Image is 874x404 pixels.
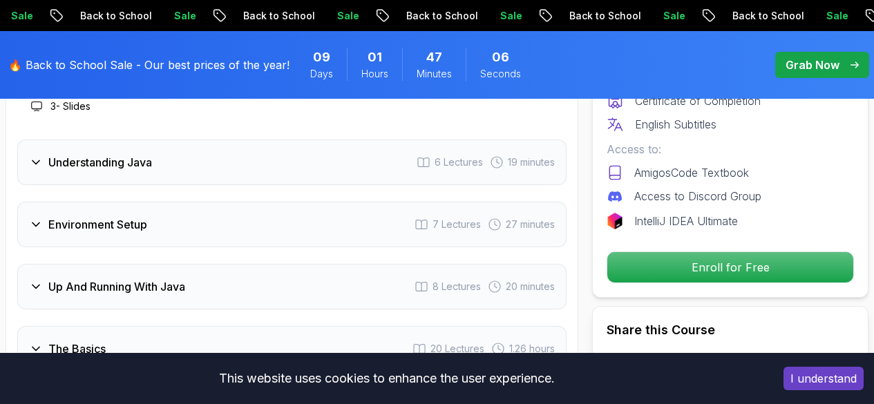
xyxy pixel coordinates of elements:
[310,67,333,81] span: Days
[492,48,509,67] span: 6 Seconds
[433,218,481,231] span: 7 Lectures
[48,340,106,357] h3: The Basics
[488,9,532,23] p: Sale
[634,164,749,181] p: AmigosCode Textbook
[368,48,382,67] span: 1 Hours
[417,67,452,81] span: Minutes
[435,155,483,169] span: 6 Lectures
[8,57,289,73] p: 🔥 Back to School Sale - Our best prices of the year!
[162,9,206,23] p: Sale
[325,9,369,23] p: Sale
[506,280,555,294] span: 20 minutes
[10,363,763,394] div: This website uses cookies to enhance the user experience.
[430,342,484,356] span: 20 Lectures
[651,9,695,23] p: Sale
[607,320,854,340] h2: Share this Course
[607,213,623,229] img: jetbrains logo
[17,140,567,185] button: Understanding Java6 Lectures 19 minutes
[557,9,651,23] p: Back to School
[814,9,858,23] p: Sale
[394,9,488,23] p: Back to School
[68,9,162,23] p: Back to School
[17,202,567,247] button: Environment Setup7 Lectures 27 minutes
[48,278,185,295] h3: Up And Running With Java
[313,48,330,67] span: 9 Days
[783,367,864,390] button: Accept cookies
[607,141,854,157] p: Access to:
[720,9,814,23] p: Back to School
[426,48,442,67] span: 47 Minutes
[635,93,761,109] p: Certificate of Completion
[50,99,91,113] h3: 3 - Slides
[508,155,555,169] span: 19 minutes
[634,188,761,204] p: Access to Discord Group
[509,342,555,356] span: 1.26 hours
[607,251,854,283] button: Enroll for Free
[361,67,388,81] span: Hours
[635,116,716,133] p: English Subtitles
[786,57,839,73] p: Grab Now
[17,264,567,309] button: Up And Running With Java8 Lectures 20 minutes
[17,326,567,372] button: The Basics20 Lectures 1.26 hours
[634,213,738,229] p: IntelliJ IDEA Ultimate
[48,154,152,171] h3: Understanding Java
[231,9,325,23] p: Back to School
[480,67,521,81] span: Seconds
[506,218,555,231] span: 27 minutes
[433,280,481,294] span: 8 Lectures
[48,216,147,233] h3: Environment Setup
